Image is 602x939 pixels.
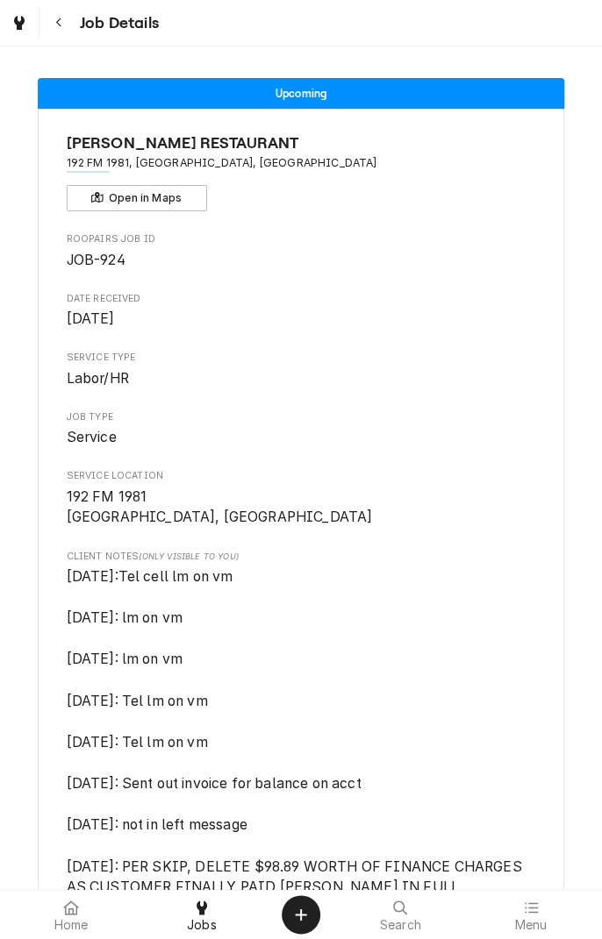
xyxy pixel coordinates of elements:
[67,155,536,171] span: Address
[67,410,536,424] span: Job Type
[75,11,159,35] span: Job Details
[67,132,536,211] div: Client Information
[4,7,35,39] a: Go to Jobs
[336,893,465,935] a: Search
[67,292,536,306] span: Date Received
[67,185,207,211] button: Open in Maps
[67,232,536,270] div: Roopairs Job ID
[67,410,536,448] div: Job Type
[43,7,75,39] button: Navigate back
[67,487,536,528] span: Service Location
[7,893,136,935] a: Home
[54,918,89,932] span: Home
[282,895,320,934] button: Create Object
[67,427,536,448] span: Job Type
[67,351,536,388] div: Service Type
[67,368,536,389] span: Service Type
[67,351,536,365] span: Service Type
[67,232,536,246] span: Roopairs Job ID
[67,252,125,268] span: JOB-924
[380,918,421,932] span: Search
[67,310,115,327] span: [DATE]
[67,292,536,330] div: Date Received
[38,78,564,109] div: Status
[67,469,536,528] div: Service Location
[67,370,129,387] span: Labor/HR
[467,893,596,935] a: Menu
[67,132,536,155] span: Name
[67,250,536,271] span: Roopairs Job ID
[276,88,326,99] span: Upcoming
[67,550,536,564] span: Client Notes
[67,488,373,526] span: 192 FM 1981 [GEOGRAPHIC_DATA], [GEOGRAPHIC_DATA]
[514,918,547,932] span: Menu
[139,551,238,561] span: (Only Visible to You)
[187,918,217,932] span: Jobs
[67,309,536,330] span: Date Received
[67,429,117,445] span: Service
[138,893,267,935] a: Jobs
[67,469,536,483] span: Service Location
